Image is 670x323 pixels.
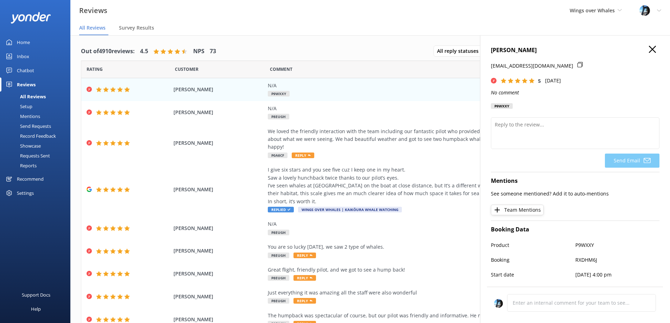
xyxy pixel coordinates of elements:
[491,176,659,186] h4: Mentions
[268,266,588,274] div: Great flight, friendly pilot, and we got to see a hump back!
[268,298,289,304] span: P8EUGH
[4,101,70,111] a: Setup
[268,243,588,251] div: You are so lucky [DATE], we saw 2 type of whales.
[268,82,588,89] div: N/A
[140,47,148,56] h4: 4.5
[538,77,541,84] span: 5
[491,225,659,234] h4: Booking Data
[4,121,70,131] a: Send Requests
[268,91,290,97] span: P9WXXY
[491,46,659,55] h4: [PERSON_NAME]
[268,312,588,319] div: The humpback was spectacular of course, but our pilot was friendly and informative. He made it a ...
[4,121,51,131] div: Send Requests
[173,139,264,147] span: [PERSON_NAME]
[173,247,264,255] span: [PERSON_NAME]
[491,62,573,70] p: [EMAIL_ADDRESS][DOMAIN_NAME]
[4,151,70,161] a: Requests Sent
[173,270,264,278] span: [PERSON_NAME]
[491,256,575,264] p: Booking
[4,151,50,161] div: Requests Sent
[268,153,287,158] span: P0A6CF
[4,161,37,170] div: Reports
[268,230,289,235] span: P8EUGH
[17,77,36,92] div: Reviews
[173,86,264,93] span: [PERSON_NAME]
[79,24,106,31] span: All Reviews
[545,77,561,85] p: [DATE]
[491,241,575,249] p: Product
[570,7,615,14] span: Wings over Whales
[4,111,40,121] div: Mentions
[17,63,34,77] div: Chatbot
[4,131,56,141] div: Record Feedback
[437,47,483,55] span: All reply statuses
[268,128,588,151] div: We loved the friendly interaction with the team including our fantastic pilot who provided really...
[81,47,135,56] h4: Out of 4910 reviews:
[575,286,660,294] p: 1
[491,89,519,96] i: No comment
[491,103,513,109] div: P9WXXY
[639,5,650,16] img: 145-1635463833.jpg
[575,241,660,249] p: P9WXXY
[293,275,316,281] span: Reply
[491,271,575,279] p: Start date
[575,256,660,264] p: RXDHM6J
[270,66,292,73] span: Question
[268,207,294,212] span: Replied
[173,108,264,116] span: [PERSON_NAME]
[293,298,316,304] span: Reply
[175,66,198,73] span: Date
[17,186,34,200] div: Settings
[298,207,402,212] span: Wings Over Whales | Kaikōura Whale Watching
[4,141,70,151] a: Showcase
[575,271,660,279] p: [DATE] 4:00 pm
[210,47,216,56] h4: 73
[268,289,588,297] div: Just everything it was amazing all the staff were also wonderful
[4,111,70,121] a: Mentions
[268,220,588,228] div: N/A
[4,101,32,111] div: Setup
[11,12,51,24] img: yonder-white-logo.png
[193,47,204,56] h4: NPS
[293,253,316,258] span: Reply
[268,275,289,281] span: P8EUGH
[649,46,656,54] button: Close
[31,302,41,316] div: Help
[4,131,70,141] a: Record Feedback
[491,205,544,215] button: Team Mentions
[79,5,107,16] h3: Reviews
[173,186,264,193] span: [PERSON_NAME]
[491,286,575,294] p: Number of people
[87,66,103,73] span: Date
[4,161,70,170] a: Reports
[173,293,264,300] span: [PERSON_NAME]
[4,141,41,151] div: Showcase
[494,299,503,308] img: 145-1635463833.jpg
[17,35,30,49] div: Home
[491,190,659,198] p: See someone mentioned? Add it to auto-mentions
[268,105,588,112] div: N/A
[4,92,70,101] a: All Reviews
[4,92,46,101] div: All Reviews
[17,172,44,186] div: Recommend
[268,166,588,205] div: I give six stars and you see five cuz I keep one in my heart. Saw a lovely hunchback twice thanks...
[268,253,289,258] span: P8EUGH
[268,114,289,119] span: P8EUGH
[173,224,264,232] span: [PERSON_NAME]
[292,153,314,158] span: Reply
[17,49,29,63] div: Inbox
[119,24,154,31] span: Survey Results
[22,288,50,302] div: Support Docs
